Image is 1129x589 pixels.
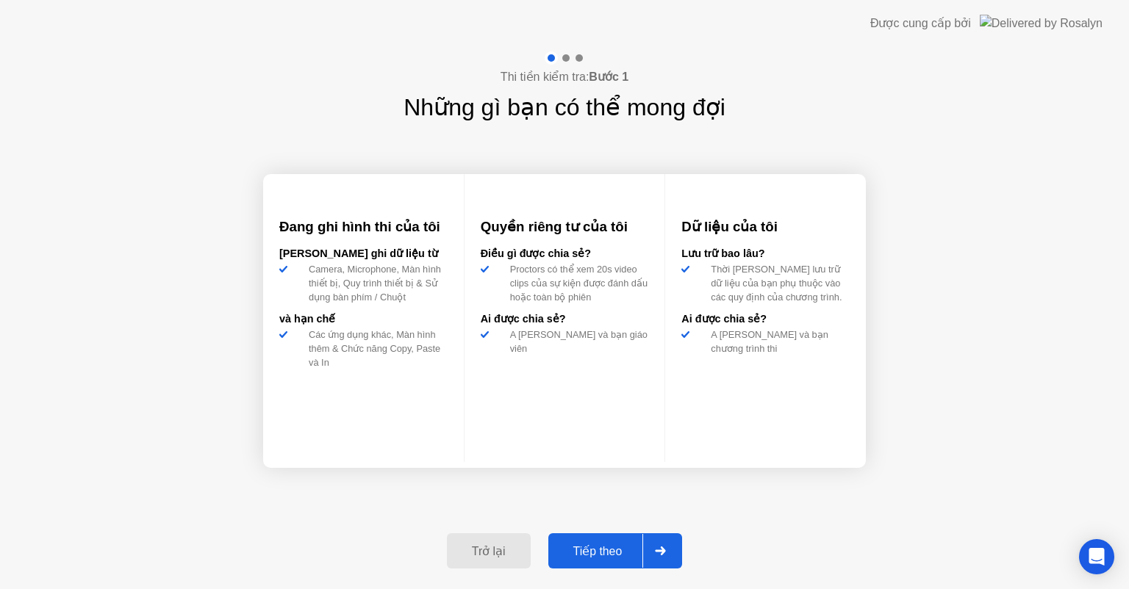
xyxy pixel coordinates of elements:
button: Trở lại [447,533,531,568]
div: A [PERSON_NAME] và bạn chương trình thi [705,328,850,355]
img: Delivered by Rosalyn [980,15,1103,32]
div: Trở lại [451,544,526,558]
div: Ai được chia sẻ? [681,311,850,328]
div: [PERSON_NAME] ghi dữ liệu từ [279,246,448,262]
div: Lưu trữ bao lâu? [681,246,850,262]
h3: Quyền riêng tư của tôi [481,217,649,237]
div: Open Intercom Messenger [1079,539,1114,574]
h4: Thi tiền kiểm tra: [501,68,628,86]
b: Bước 1 [589,71,628,83]
div: Ai được chia sẻ? [481,311,649,328]
div: Tiếp theo [553,544,643,558]
div: Được cung cấp bởi [870,15,971,32]
div: và hạn chế [279,311,448,328]
h3: Đang ghi hình thi của tôi [279,217,448,237]
div: Proctors có thể xem 20s video clips của sự kiện được đánh dấu hoặc toàn bộ phiên [504,262,649,305]
button: Tiếp theo [548,533,683,568]
div: A [PERSON_NAME] và bạn giáo viên [504,328,649,355]
div: Điều gì được chia sẻ? [481,246,649,262]
div: Các ứng dụng khác, Màn hình thêm & Chức năng Copy, Paste và In [303,328,448,370]
h3: Dữ liệu của tôi [681,217,850,237]
h1: Những gì bạn có thể mong đợi [404,90,725,125]
div: Thời [PERSON_NAME] lưu trữ dữ liệu của bạn phụ thuộc vào các quy định của chương trình. [705,262,850,305]
div: Camera, Microphone, Màn hình thiết bị, Quy trình thiết bị & Sử dụng bàn phím / Chuột [303,262,448,305]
